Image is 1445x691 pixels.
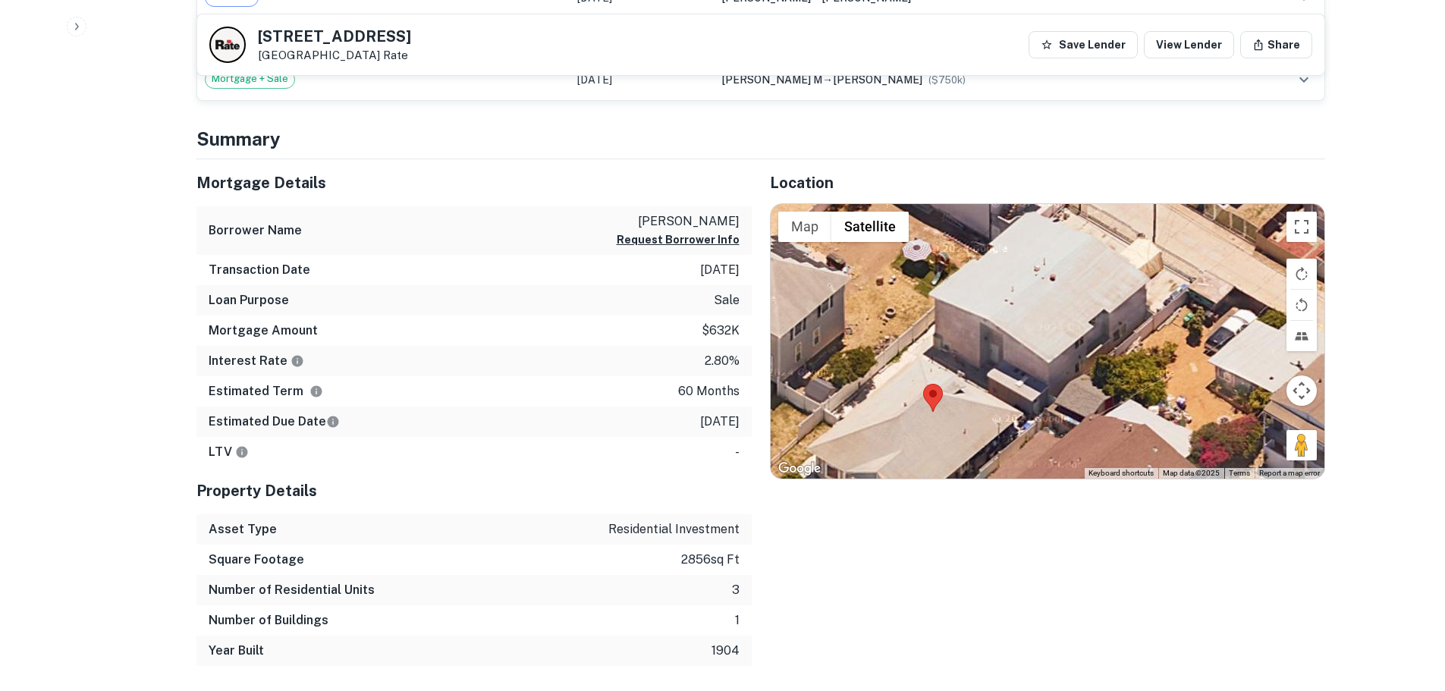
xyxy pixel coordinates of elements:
h6: LTV [209,443,249,461]
a: Report a map error [1259,469,1320,477]
a: View Lender [1144,31,1234,58]
p: 60 months [678,382,740,400]
p: sale [714,291,740,309]
button: Rotate map clockwise [1286,259,1317,289]
p: 1904 [712,642,740,660]
button: Show satellite imagery [831,212,909,242]
h6: Square Footage [209,551,304,569]
p: - [735,443,740,461]
h6: Year Built [209,642,264,660]
span: [PERSON_NAME] m [721,74,822,86]
button: Save Lender [1029,31,1138,58]
div: → [721,71,1242,88]
svg: The interest rates displayed on the website are for informational purposes only and may be report... [291,354,304,368]
p: residential investment [608,520,740,539]
button: Share [1240,31,1312,58]
span: [PERSON_NAME] [833,74,922,86]
h6: Estimated Due Date [209,413,340,431]
h6: Asset Type [209,520,277,539]
h6: Borrower Name [209,221,302,240]
img: Google [774,459,825,479]
svg: Estimate is based on a standard schedule for this type of loan. [326,415,340,429]
button: Rotate map counterclockwise [1286,290,1317,320]
svg: LTVs displayed on the website are for informational purposes only and may be reported incorrectly... [235,445,249,459]
p: 3 [732,581,740,599]
h6: Loan Purpose [209,291,289,309]
h5: [STREET_ADDRESS] [258,29,411,44]
iframe: Chat Widget [1369,570,1445,642]
h6: Interest Rate [209,352,304,370]
p: [DATE] [700,413,740,431]
span: ($ 750k ) [928,74,966,86]
p: $632k [702,322,740,340]
a: Terms (opens in new tab) [1229,469,1250,477]
h6: Estimated Term [209,382,323,400]
button: expand row [1291,67,1317,93]
p: [PERSON_NAME] [617,212,740,231]
span: Map data ©2025 [1163,469,1220,477]
h6: Transaction Date [209,261,310,279]
p: [GEOGRAPHIC_DATA] [258,49,411,62]
button: Tilt map [1286,321,1317,351]
p: 2.80% [705,352,740,370]
button: Map camera controls [1286,375,1317,406]
p: [DATE] [700,261,740,279]
td: [DATE] [570,59,714,100]
button: Toggle fullscreen view [1286,212,1317,242]
button: Drag Pegman onto the map to open Street View [1286,430,1317,460]
span: Mortgage + Sale [206,71,294,86]
button: Keyboard shortcuts [1088,468,1154,479]
h4: Summary [196,125,1325,152]
h5: Mortgage Details [196,171,752,194]
h5: Location [770,171,1325,194]
h6: Mortgage Amount [209,322,318,340]
svg: Term is based on a standard schedule for this type of loan. [309,385,323,398]
h5: Property Details [196,479,752,502]
a: Open this area in Google Maps (opens a new window) [774,459,825,479]
p: 1 [735,611,740,630]
a: Rate [383,49,408,61]
button: Show street map [778,212,831,242]
h6: Number of Residential Units [209,581,375,599]
h6: Number of Buildings [209,611,328,630]
p: 2856 sq ft [681,551,740,569]
button: Request Borrower Info [617,231,740,249]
